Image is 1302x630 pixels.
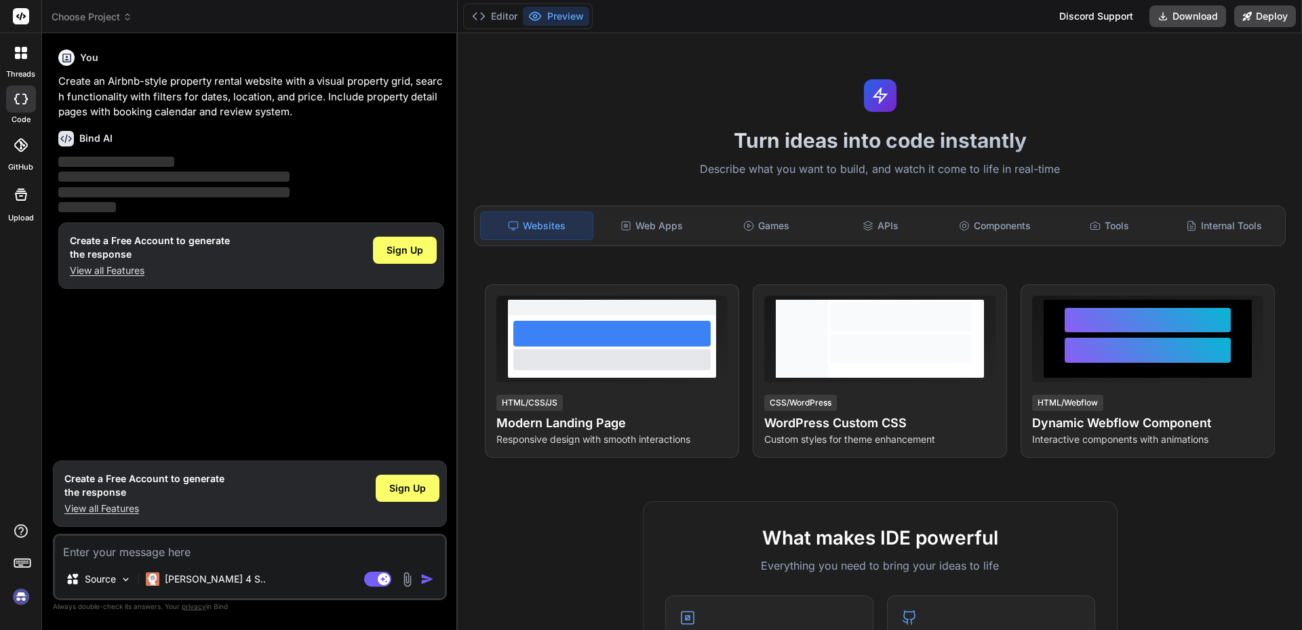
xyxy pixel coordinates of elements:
[58,187,290,197] span: ‌
[64,502,224,515] p: View all Features
[6,68,35,80] label: threads
[467,7,523,26] button: Editor
[496,414,728,433] h4: Modern Landing Page
[665,557,1095,574] p: Everything you need to bring your ideas to life
[711,212,823,240] div: Games
[52,10,132,24] span: Choose Project
[480,212,593,240] div: Websites
[58,202,116,212] span: ‌
[665,524,1095,552] h2: What makes IDE powerful
[1032,433,1263,446] p: Interactive components with animations
[165,572,266,586] p: [PERSON_NAME] 4 S..
[496,395,563,411] div: HTML/CSS/JS
[1032,414,1263,433] h4: Dynamic Webflow Component
[58,74,444,120] p: Create an Airbnb-style property rental website with a visual property grid, search functionality ...
[1032,395,1103,411] div: HTML/Webflow
[523,7,589,26] button: Preview
[1149,5,1226,27] button: Download
[85,572,116,586] p: Source
[496,433,728,446] p: Responsive design with smooth interactions
[70,264,230,277] p: View all Features
[120,574,132,585] img: Pick Models
[389,481,426,495] span: Sign Up
[146,572,159,586] img: Claude 4 Sonnet
[825,212,936,240] div: APIs
[8,212,34,224] label: Upload
[53,600,447,613] p: Always double-check its answers. Your in Bind
[466,128,1294,153] h1: Turn ideas into code instantly
[64,472,224,499] h1: Create a Free Account to generate the response
[182,602,206,610] span: privacy
[387,243,423,257] span: Sign Up
[1054,212,1166,240] div: Tools
[420,572,434,586] img: icon
[58,157,174,167] span: ‌
[8,161,33,173] label: GitHub
[58,172,290,182] span: ‌
[9,585,33,608] img: signin
[596,212,708,240] div: Web Apps
[939,212,1051,240] div: Components
[764,433,995,446] p: Custom styles for theme enhancement
[79,132,113,145] h6: Bind AI
[12,114,31,125] label: code
[466,161,1294,178] p: Describe what you want to build, and watch it come to life in real-time
[70,234,230,261] h1: Create a Free Account to generate the response
[399,572,415,587] img: attachment
[764,414,995,433] h4: WordPress Custom CSS
[1051,5,1141,27] div: Discord Support
[1168,212,1280,240] div: Internal Tools
[80,51,98,64] h6: You
[1234,5,1296,27] button: Deploy
[764,395,837,411] div: CSS/WordPress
